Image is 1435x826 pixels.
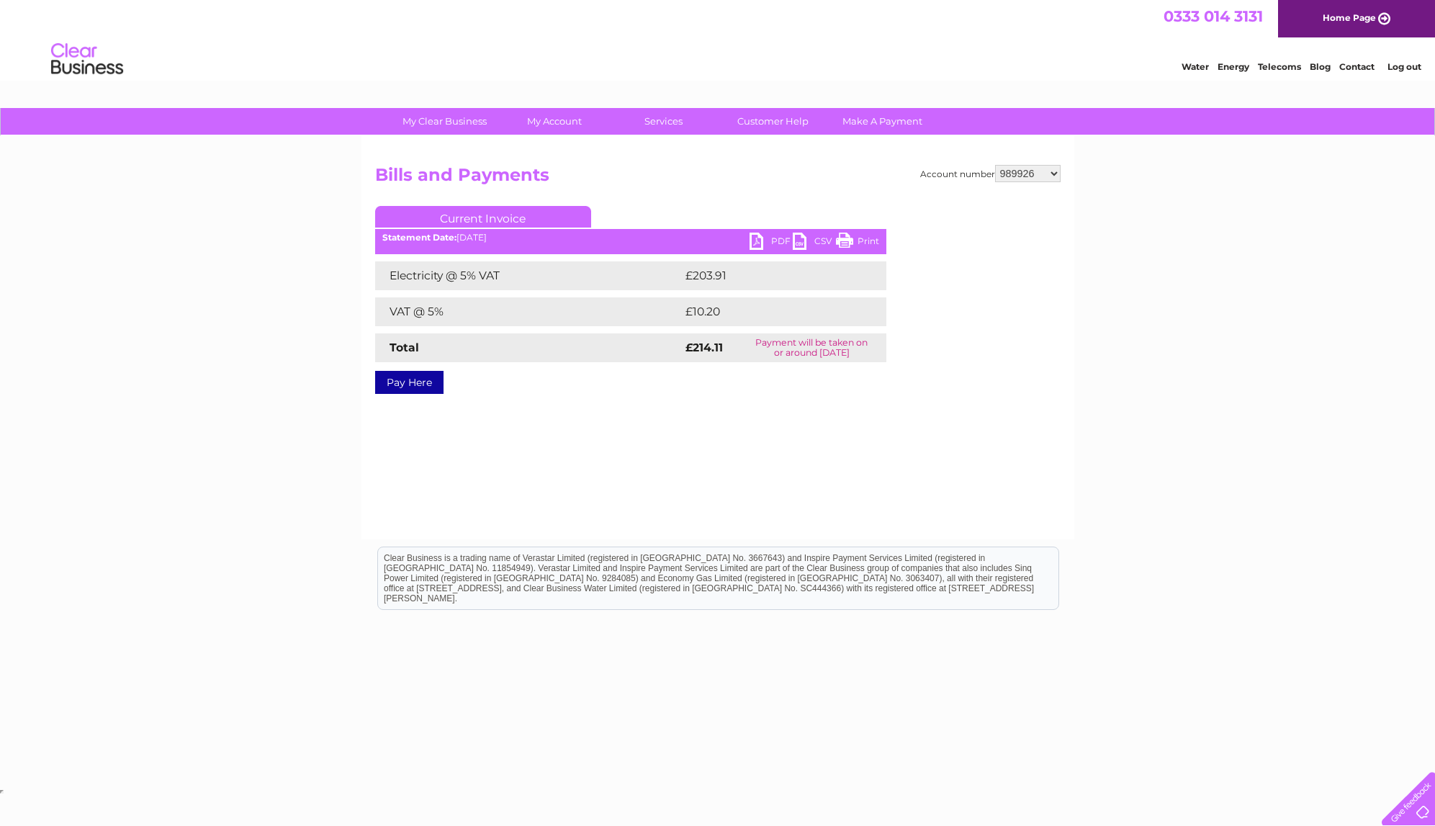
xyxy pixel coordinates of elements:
[375,206,591,228] a: Current Invoice
[836,233,879,253] a: Print
[1258,61,1301,72] a: Telecoms
[682,297,856,326] td: £10.20
[375,233,886,243] div: [DATE]
[823,108,942,135] a: Make A Payment
[685,341,723,354] strong: £214.11
[1218,61,1249,72] a: Energy
[1387,61,1421,72] a: Log out
[382,232,456,243] b: Statement Date:
[1339,61,1375,72] a: Contact
[1310,61,1331,72] a: Blog
[750,233,793,253] a: PDF
[375,165,1061,192] h2: Bills and Payments
[793,233,836,253] a: CSV
[385,108,504,135] a: My Clear Business
[1182,61,1209,72] a: Water
[682,261,860,290] td: £203.91
[920,165,1061,182] div: Account number
[375,297,682,326] td: VAT @ 5%
[495,108,613,135] a: My Account
[375,371,444,394] a: Pay Here
[378,8,1058,70] div: Clear Business is a trading name of Verastar Limited (registered in [GEOGRAPHIC_DATA] No. 3667643...
[714,108,832,135] a: Customer Help
[1164,7,1263,25] a: 0333 014 3131
[604,108,723,135] a: Services
[50,37,124,81] img: logo.png
[375,261,682,290] td: Electricity @ 5% VAT
[390,341,419,354] strong: Total
[737,333,886,362] td: Payment will be taken on or around [DATE]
